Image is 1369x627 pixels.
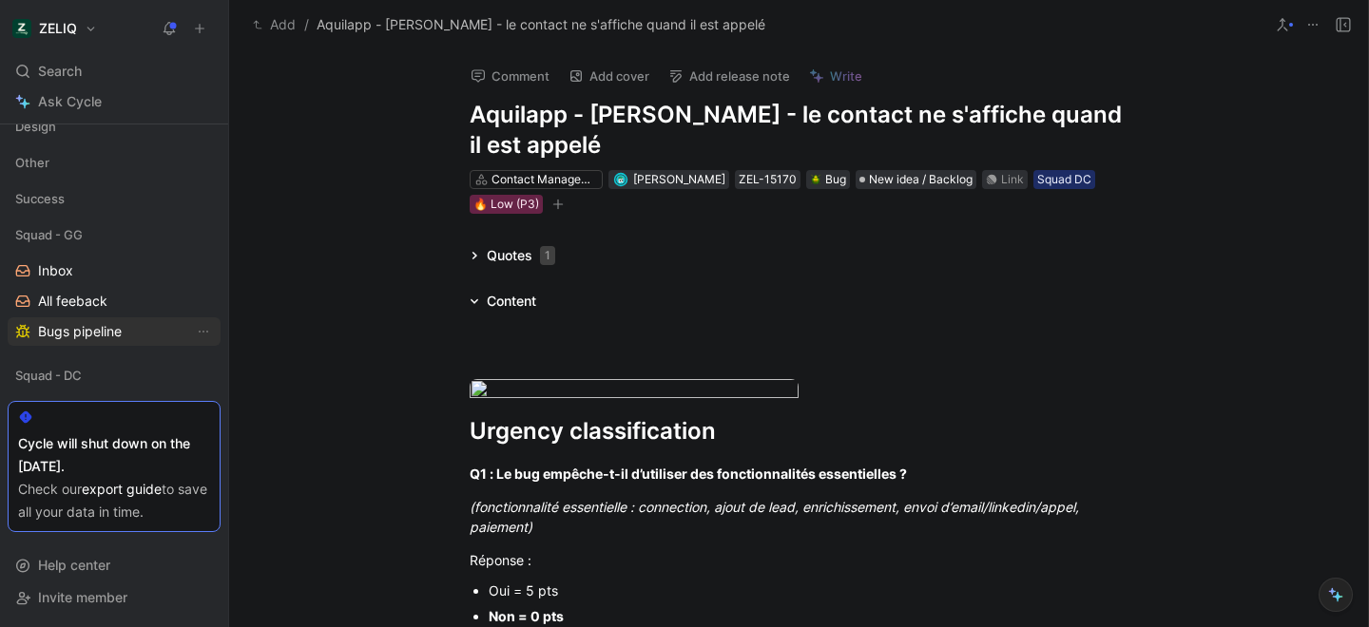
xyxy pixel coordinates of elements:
div: New idea / Backlog [856,170,976,189]
div: 🪲Bug [806,170,850,189]
a: All feeback [8,287,221,315]
div: Check our to save all your data in time. [18,478,210,523]
img: ZELIQ [12,19,31,38]
button: Add release note [660,63,799,89]
div: Bug [810,170,846,189]
div: Contact Management [492,170,598,189]
h1: ZELIQ [39,20,77,37]
div: Success [8,184,221,213]
em: (fonctionnalité essentielle : connection, ajout de lead, enrichissement, envoi d’email/linkedin/a... [470,499,1083,535]
div: Oui = 5 pts [489,580,1128,600]
button: View actions [194,322,213,341]
span: Ask Cycle [38,90,102,113]
div: Squad - DC [8,361,221,395]
div: Invite member [8,583,221,612]
div: 1 [540,246,555,265]
div: Other [8,148,221,177]
div: Search [8,57,221,85]
div: Success [8,184,221,218]
span: Other [15,153,49,172]
strong: Non = 0 pts [489,608,564,624]
img: Capture d’écran 2025-09-24 à 17.31.09.png [470,379,799,405]
button: Comment [462,63,558,89]
h1: Aquilapp - [PERSON_NAME] - le contact ne s'affiche quand il est appelé [470,100,1128,161]
div: 🔥 Low (P3) [473,195,539,214]
div: Squad - GGInboxAll feebackBugs pipelineView actions [8,220,221,346]
div: Help center [8,551,221,579]
button: Add cover [560,63,658,89]
span: Squad - GG [15,225,83,244]
button: ZELIQZELIQ [8,15,102,42]
div: Design [8,112,221,146]
span: Success [15,189,65,208]
div: Squad DC [1037,170,1091,189]
div: Squad - DC [8,361,221,389]
span: [PERSON_NAME] [633,172,725,186]
span: New idea / Backlog [869,170,973,189]
span: Design [15,117,56,136]
img: 🪲 [810,174,821,185]
span: Bugs pipeline [38,322,122,341]
span: / [304,13,309,36]
strong: Q1 : Le bug empêche-t-il d’utiliser des fonctionnalités essentielles ? [470,465,907,482]
span: Aquilapp - [PERSON_NAME] - le contact ne s'affiche quand il est appelé [317,13,765,36]
div: Quotes1 [462,244,563,267]
span: Squad - DC [15,366,82,385]
a: Bugs pipelineView actions [8,317,221,346]
a: export guide [82,481,162,497]
img: avatar [615,174,626,184]
span: Search [38,60,82,83]
span: Write [830,67,862,85]
div: Link [1001,170,1024,189]
span: All feeback [38,292,107,311]
div: Réponse : [470,550,1128,570]
span: Invite member [38,589,127,605]
a: Ask Cycle [8,87,221,116]
div: Urgency classification [470,414,1128,448]
span: Help center [38,557,110,573]
div: Other [8,148,221,182]
div: Cycle will shut down on the [DATE]. [18,432,210,478]
span: Inbox [38,261,73,280]
div: ZEL-15170 [739,170,797,189]
button: Write [800,63,871,89]
button: Add [248,13,300,36]
div: Squad - GG [8,220,221,249]
div: Design [8,112,221,141]
div: Quotes [487,244,555,267]
a: Inbox [8,256,221,285]
div: Content [487,290,536,313]
div: Content [462,290,544,313]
